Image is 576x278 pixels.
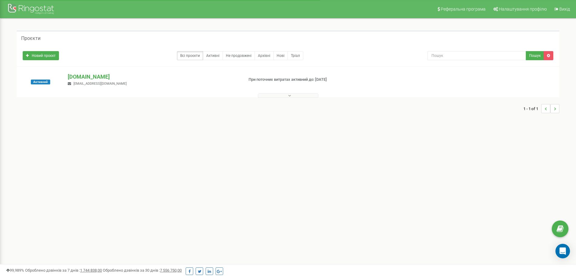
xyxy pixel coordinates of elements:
[273,51,288,60] a: Нові
[288,51,303,60] a: Тріал
[499,7,547,11] span: Налаштування профілю
[31,80,50,84] span: Активний
[80,268,102,273] u: 1 744 838,00
[526,51,544,60] button: Пошук
[25,268,102,273] span: Оброблено дзвінків за 7 днів :
[177,51,203,60] a: Всі проєкти
[523,104,541,113] span: 1 - 1 of 1
[203,51,223,60] a: Активні
[21,36,41,41] h5: Проєкти
[441,7,486,11] span: Реферальна програма
[559,7,570,11] span: Вихід
[223,51,255,60] a: Не продовжені
[23,51,59,60] a: Новий проєкт
[160,268,182,273] u: 7 556 750,00
[428,51,526,60] input: Пошук
[103,268,182,273] span: Оброблено дзвінків за 30 днів :
[555,244,570,258] div: Open Intercom Messenger
[523,98,559,119] nav: ...
[249,77,374,83] p: При поточних витратах активний до: [DATE]
[255,51,274,60] a: Архівні
[73,82,127,86] span: [EMAIL_ADDRESS][DOMAIN_NAME]
[6,268,24,273] span: 99,989%
[68,73,239,81] p: [DOMAIN_NAME]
